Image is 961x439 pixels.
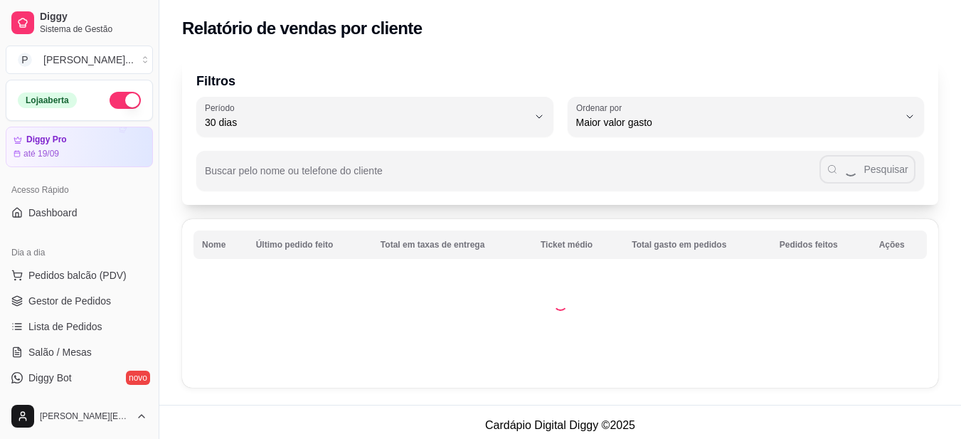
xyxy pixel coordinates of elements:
[6,264,153,287] button: Pedidos balcão (PDV)
[28,206,78,220] span: Dashboard
[6,46,153,74] button: Select a team
[6,366,153,389] a: Diggy Botnovo
[576,115,899,129] span: Maior valor gasto
[28,319,102,334] span: Lista de Pedidos
[6,392,153,415] a: KDS
[568,97,925,137] button: Ordenar porMaior valor gasto
[6,127,153,167] a: Diggy Proaté 19/09
[110,92,141,109] button: Alterar Status
[18,53,32,67] span: P
[182,17,423,40] h2: Relatório de vendas por cliente
[18,92,77,108] div: Loja aberta
[6,6,153,40] a: DiggySistema de Gestão
[28,345,92,359] span: Salão / Mesas
[40,11,147,23] span: Diggy
[23,148,59,159] article: até 19/09
[205,115,528,129] span: 30 dias
[28,371,72,385] span: Diggy Bot
[196,71,924,91] p: Filtros
[576,102,627,114] label: Ordenar por
[6,341,153,364] a: Salão / Mesas
[6,315,153,338] a: Lista de Pedidos
[205,102,239,114] label: Período
[6,399,153,433] button: [PERSON_NAME][EMAIL_ADDRESS][DOMAIN_NAME]
[40,23,147,35] span: Sistema de Gestão
[26,134,67,145] article: Diggy Pro
[43,53,134,67] div: [PERSON_NAME] ...
[6,241,153,264] div: Dia a dia
[6,201,153,224] a: Dashboard
[553,297,568,311] div: Loading
[205,169,819,184] input: Buscar pelo nome ou telefone do cliente
[28,294,111,308] span: Gestor de Pedidos
[28,268,127,282] span: Pedidos balcão (PDV)
[6,179,153,201] div: Acesso Rápido
[6,290,153,312] a: Gestor de Pedidos
[196,97,553,137] button: Período30 dias
[40,411,130,422] span: [PERSON_NAME][EMAIL_ADDRESS][DOMAIN_NAME]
